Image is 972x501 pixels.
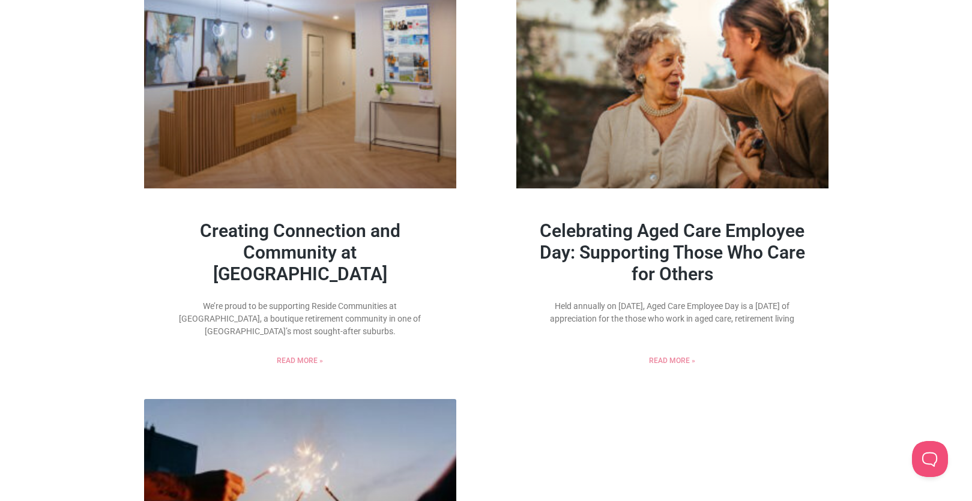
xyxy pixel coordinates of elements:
iframe: Toggle Customer Support [912,441,948,477]
a: Celebrating Aged Care Employee Day: Supporting Those Who Care for Others [540,220,805,284]
p: Held annually on [DATE], Aged Care Employee Day is a [DATE] of appreciation for the those who wor... [534,300,811,325]
a: Read more about Creating Connection and Community at Fairway Carindale [277,355,323,366]
a: Creating Connection and Community at [GEOGRAPHIC_DATA] [200,220,400,284]
p: We’re proud to be supporting Reside Communities at [GEOGRAPHIC_DATA], a boutique retirement commu... [162,300,438,338]
a: Read more about Celebrating Aged Care Employee Day: Supporting Those Who Care for Others [649,355,695,366]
